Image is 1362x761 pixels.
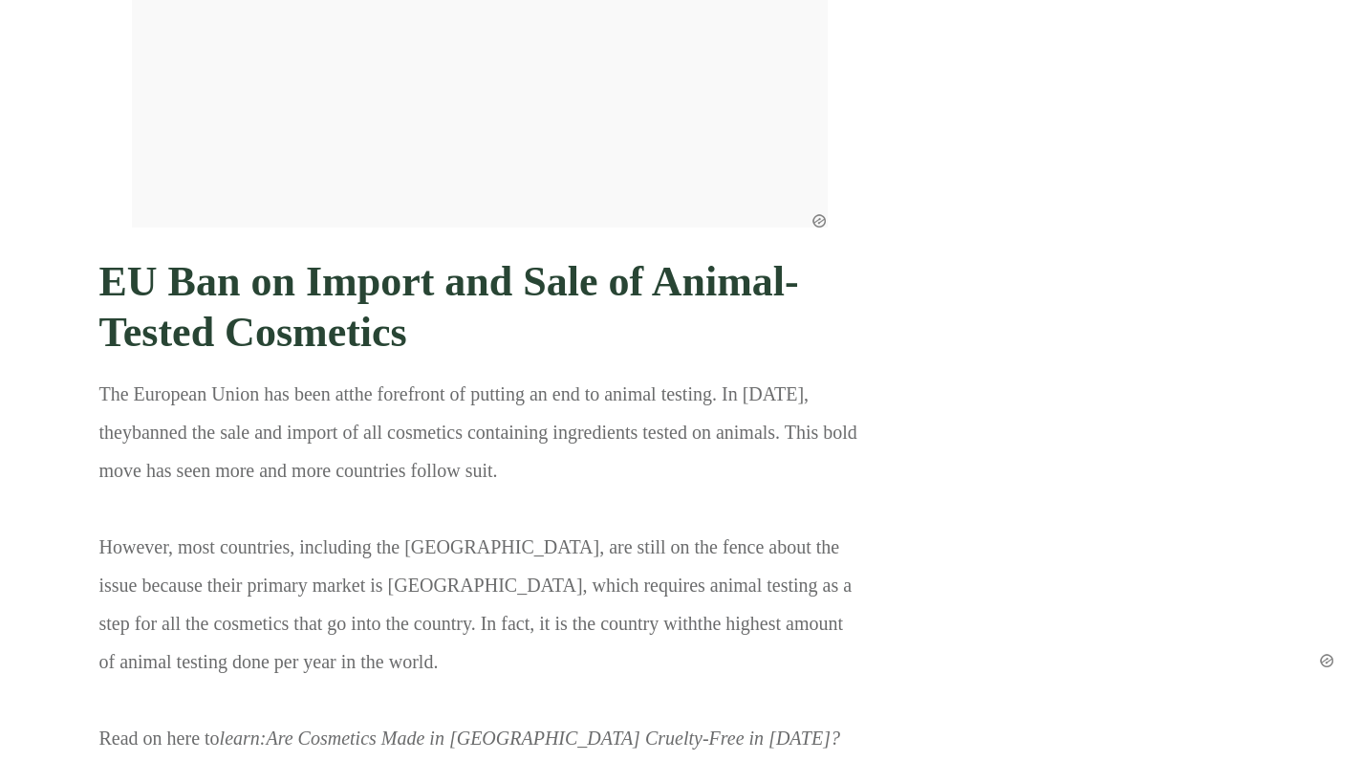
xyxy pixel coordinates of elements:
a: the forefront of putting an end to animal testing [349,383,712,404]
strong: EU Ban on Import and Sale of Animal-Tested Cosmetics [99,258,799,356]
a: Are Cosmetics Made in [GEOGRAPHIC_DATA] Cruelty-Free in [DATE]? [266,728,839,749]
img: ezoic [1318,652,1335,669]
a: the highest amount of animal testing done per year in the world [99,613,844,672]
em: learn: [220,728,267,749]
iframe: Advertisement [1031,76,1318,650]
img: ezoic [811,212,828,229]
a: banned the sale and import of all cosmetics containing ingredients tested on animals [132,422,775,443]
